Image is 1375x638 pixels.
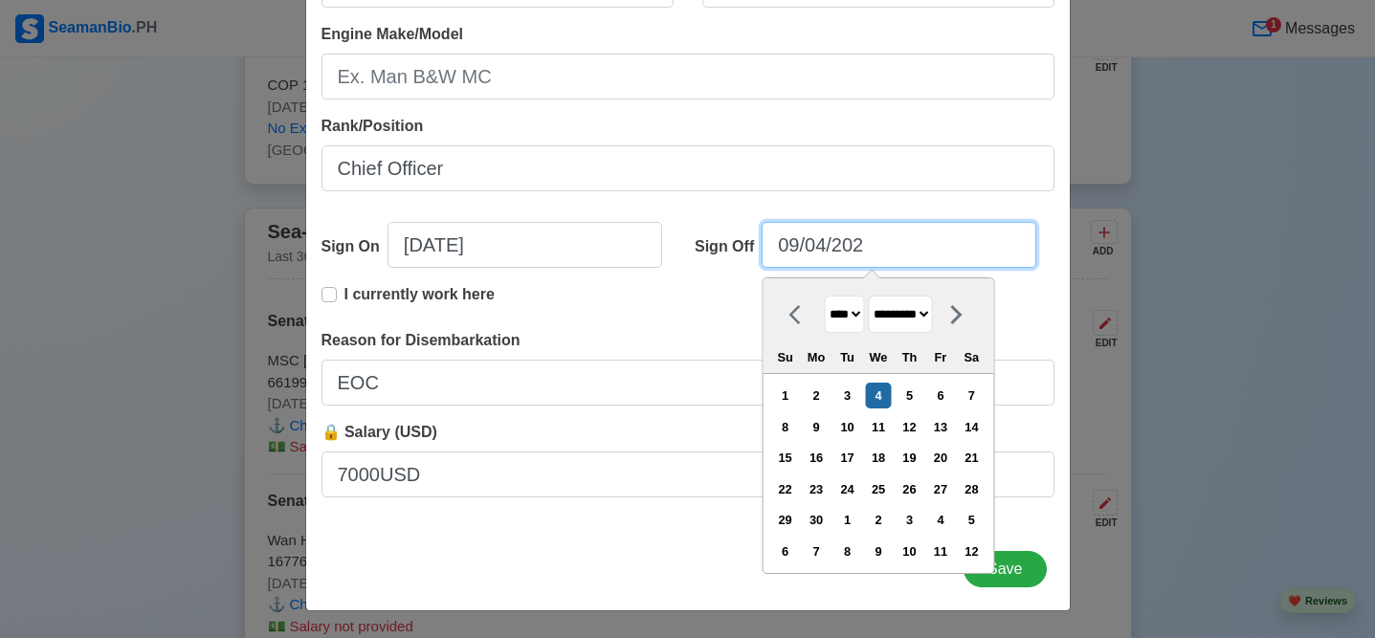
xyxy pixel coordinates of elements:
[834,507,860,533] div: Choose Tuesday, October 1st, 2024
[322,451,1054,497] input: ex. 2500
[927,445,953,471] div: Choose Friday, September 20th, 2024
[772,539,798,564] div: Choose Sunday, October 6th, 2024
[959,476,985,502] div: Choose Saturday, September 28th, 2024
[834,344,860,370] div: Tu
[865,539,891,564] div: Choose Wednesday, October 9th, 2024
[865,507,891,533] div: Choose Wednesday, October 2nd, 2024
[803,445,829,471] div: Choose Monday, September 16th, 2024
[772,445,798,471] div: Choose Sunday, September 15th, 2024
[322,145,1054,191] input: Ex: Third Officer or 3/OFF
[959,445,985,471] div: Choose Saturday, September 21st, 2024
[959,344,985,370] div: Sa
[897,383,922,408] div: Choose Thursday, September 5th, 2024
[959,414,985,440] div: Choose Saturday, September 14th, 2024
[897,445,922,471] div: Choose Thursday, September 19th, 2024
[803,476,829,502] div: Choose Monday, September 23rd, 2024
[772,383,798,408] div: Choose Sunday, September 1st, 2024
[803,414,829,440] div: Choose Monday, September 9th, 2024
[803,344,829,370] div: Mo
[322,118,424,134] span: Rank/Position
[344,283,495,306] p: I currently work here
[772,507,798,533] div: Choose Sunday, September 29th, 2024
[772,344,798,370] div: Su
[927,383,953,408] div: Choose Friday, September 6th, 2024
[803,539,829,564] div: Choose Monday, October 7th, 2024
[803,383,829,408] div: Choose Monday, September 2nd, 2024
[772,414,798,440] div: Choose Sunday, September 8th, 2024
[959,507,985,533] div: Choose Saturday, October 5th, 2024
[322,54,1054,99] input: Ex. Man B&W MC
[322,332,521,348] span: Reason for Disembarkation
[695,235,762,258] div: Sign Off
[897,344,922,370] div: Th
[834,445,860,471] div: Choose Tuesday, September 17th, 2024
[769,381,987,567] div: month 2024-09
[959,383,985,408] div: Choose Saturday, September 7th, 2024
[834,383,860,408] div: Choose Tuesday, September 3rd, 2024
[803,507,829,533] div: Choose Monday, September 30th, 2024
[322,360,1054,406] input: Your reason for disembarkation...
[834,539,860,564] div: Choose Tuesday, October 8th, 2024
[897,476,922,502] div: Choose Thursday, September 26th, 2024
[927,414,953,440] div: Choose Friday, September 13th, 2024
[322,424,437,440] span: 🔒 Salary (USD)
[897,414,922,440] div: Choose Thursday, September 12th, 2024
[897,507,922,533] div: Choose Thursday, October 3rd, 2024
[322,235,388,258] div: Sign On
[834,476,860,502] div: Choose Tuesday, September 24th, 2024
[927,476,953,502] div: Choose Friday, September 27th, 2024
[865,344,891,370] div: We
[322,26,463,42] span: Engine Make/Model
[865,414,891,440] div: Choose Wednesday, September 11th, 2024
[772,476,798,502] div: Choose Sunday, September 22nd, 2024
[865,383,891,408] div: Choose Wednesday, September 4th, 2024
[964,551,1046,587] button: Save
[927,507,953,533] div: Choose Friday, October 4th, 2024
[834,414,860,440] div: Choose Tuesday, September 10th, 2024
[865,445,891,471] div: Choose Wednesday, September 18th, 2024
[927,539,953,564] div: Choose Friday, October 11th, 2024
[959,539,985,564] div: Choose Saturday, October 12th, 2024
[927,344,953,370] div: Fr
[865,476,891,502] div: Choose Wednesday, September 25th, 2024
[897,539,922,564] div: Choose Thursday, October 10th, 2024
